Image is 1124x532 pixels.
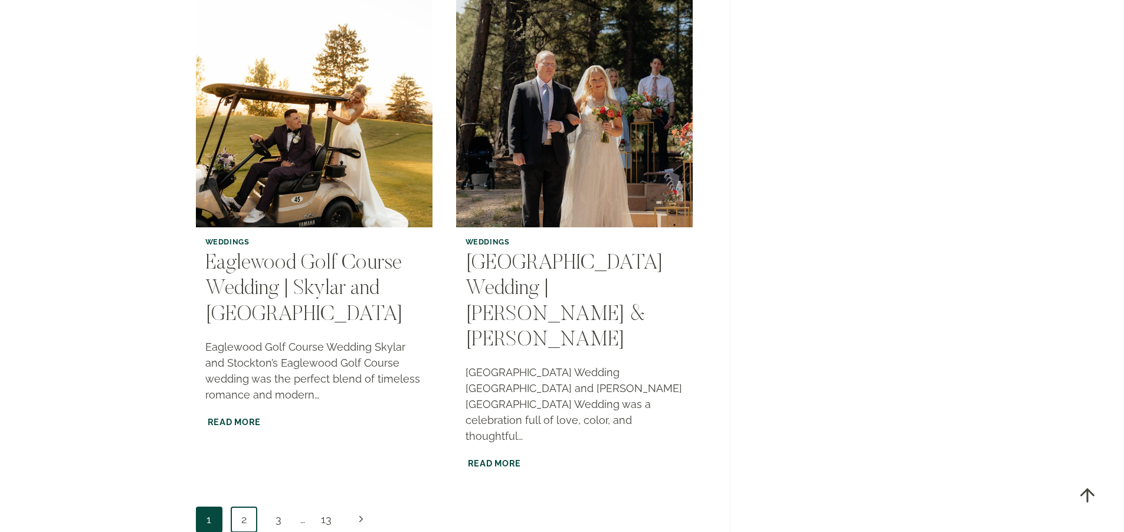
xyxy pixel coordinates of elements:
span: … [300,508,305,532]
p: [GEOGRAPHIC_DATA] Wedding [GEOGRAPHIC_DATA] and [PERSON_NAME] [GEOGRAPHIC_DATA] Wedding was a cel... [466,364,683,444]
a: Read More [466,456,523,471]
a: Read More [205,414,263,429]
p: Eaglewood Golf Course Wedding Skylar and Stockton’s Eaglewood Golf Course wedding was the perfect... [205,339,423,403]
a: [GEOGRAPHIC_DATA] Wedding | [PERSON_NAME] & [PERSON_NAME] [466,253,663,351]
a: Weddings [466,237,510,246]
a: Weddings [205,237,250,246]
a: Eaglewood Golf Course Wedding | Skylar and [GEOGRAPHIC_DATA] [205,253,403,325]
a: Scroll to top [1068,476,1106,514]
